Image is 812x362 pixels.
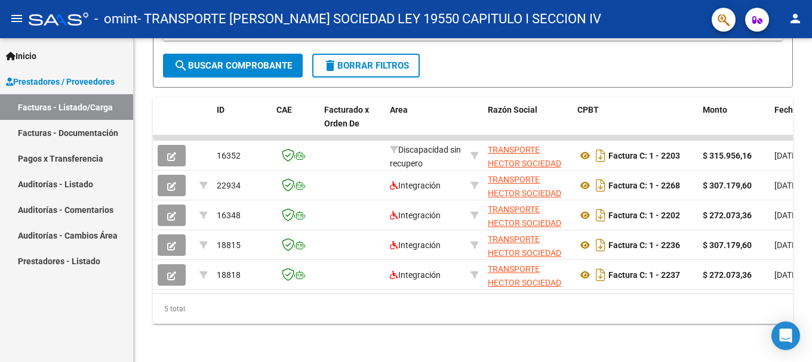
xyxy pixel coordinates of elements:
[272,97,319,150] datatable-header-cell: CAE
[488,203,568,228] div: 30716774690
[608,240,680,250] strong: Factura C: 1 - 2236
[788,11,802,26] mat-icon: person
[324,105,369,128] span: Facturado x Orden De
[608,211,680,220] strong: Factura C: 1 - 2202
[488,145,568,209] span: TRANSPORTE HECTOR SOCIEDAD LEY 19550 CAPITULO I SECCION IV
[153,294,793,324] div: 5 total
[608,181,680,190] strong: Factura C: 1 - 2268
[608,270,680,280] strong: Factura C: 1 - 2237
[774,181,799,190] span: [DATE]
[323,60,409,71] span: Borrar Filtros
[703,211,752,220] strong: $ 272.073,36
[137,6,601,32] span: - TRANSPORTE [PERSON_NAME] SOCIEDAD LEY 19550 CAPITULO I SECCION IV
[323,58,337,73] mat-icon: delete
[488,175,568,239] span: TRANSPORTE HECTOR SOCIEDAD LEY 19550 CAPITULO I SECCION IV
[94,6,137,32] span: - omint
[774,240,799,250] span: [DATE]
[483,97,573,150] datatable-header-cell: Razón Social
[10,11,24,26] mat-icon: menu
[385,97,466,150] datatable-header-cell: Area
[6,75,115,88] span: Prestadores / Proveedores
[390,105,408,115] span: Area
[212,97,272,150] datatable-header-cell: ID
[390,181,441,190] span: Integración
[312,54,420,78] button: Borrar Filtros
[174,60,292,71] span: Buscar Comprobante
[703,151,752,160] strong: $ 315.956,16
[774,270,799,280] span: [DATE]
[488,234,568,298] span: TRANSPORTE HECTOR SOCIEDAD LEY 19550 CAPITULO I SECCION IV
[771,321,800,350] div: Open Intercom Messenger
[577,105,599,115] span: CPBT
[390,270,441,280] span: Integración
[174,58,188,73] mat-icon: search
[217,105,224,115] span: ID
[217,211,241,220] span: 16348
[488,205,568,268] span: TRANSPORTE HECTOR SOCIEDAD LEY 19550 CAPITULO I SECCION IV
[6,49,36,63] span: Inicio
[488,105,537,115] span: Razón Social
[217,181,241,190] span: 22934
[593,236,608,255] i: Descargar documento
[163,54,303,78] button: Buscar Comprobante
[703,181,752,190] strong: $ 307.179,60
[488,264,568,328] span: TRANSPORTE HECTOR SOCIEDAD LEY 19550 CAPITULO I SECCION IV
[593,265,608,284] i: Descargar documento
[488,233,568,258] div: 30716774690
[488,262,568,287] div: 30716774690
[276,105,292,115] span: CAE
[774,211,799,220] span: [DATE]
[390,240,441,250] span: Integración
[593,176,608,195] i: Descargar documento
[319,97,385,150] datatable-header-cell: Facturado x Orden De
[703,105,727,115] span: Monto
[593,146,608,165] i: Descargar documento
[608,151,680,160] strong: Factura C: 1 - 2203
[573,97,698,150] datatable-header-cell: CPBT
[703,240,752,250] strong: $ 307.179,60
[217,240,241,250] span: 18815
[217,151,241,160] span: 16352
[774,151,799,160] span: [DATE]
[390,211,441,220] span: Integración
[488,143,568,168] div: 30716774690
[217,270,241,280] span: 18818
[390,145,461,168] span: Discapacidad sin recupero
[593,206,608,225] i: Descargar documento
[698,97,770,150] datatable-header-cell: Monto
[488,173,568,198] div: 30716774690
[703,270,752,280] strong: $ 272.073,36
